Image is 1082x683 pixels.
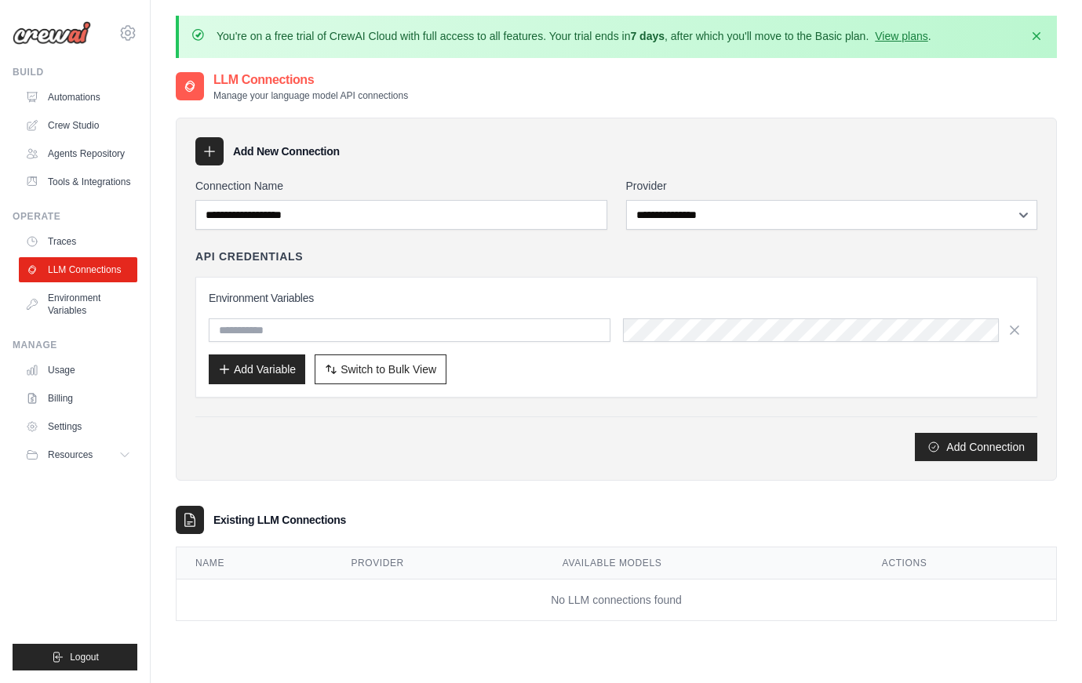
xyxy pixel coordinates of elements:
a: Traces [19,229,137,254]
a: Settings [19,414,137,439]
strong: 7 days [630,30,665,42]
th: Available Models [544,547,863,579]
span: Logout [70,651,99,663]
a: Tools & Integrations [19,169,137,194]
button: Switch to Bulk View [315,354,446,384]
a: Usage [19,358,137,383]
a: Crew Studio [19,113,137,138]
div: Build [13,66,137,78]
h3: Existing LLM Connections [213,512,346,528]
th: Provider [332,547,543,579]
button: Add Variable [209,354,305,384]
a: Agents Repository [19,141,137,166]
div: Manage [13,339,137,351]
button: Add Connection [915,433,1037,461]
a: Automations [19,85,137,110]
img: Logo [13,21,91,45]
label: Connection Name [195,178,607,194]
a: LLM Connections [19,257,137,282]
h4: API Credentials [195,249,303,264]
h2: LLM Connections [213,71,408,89]
th: Actions [863,547,1056,579]
p: Manage your language model API connections [213,89,408,102]
button: Logout [13,644,137,670]
p: You're on a free trial of CrewAI Cloud with full access to all features. Your trial ends in , aft... [217,28,931,44]
a: Environment Variables [19,285,137,323]
div: Operate [13,210,137,223]
label: Provider [626,178,1038,194]
td: No LLM connections found [177,579,1056,621]
span: Resources [48,449,93,461]
h3: Environment Variables [209,290,1024,306]
h3: Add New Connection [233,144,340,159]
span: Switch to Bulk View [341,361,436,377]
a: View plans [875,30,927,42]
a: Billing [19,386,137,411]
button: Resources [19,442,137,467]
th: Name [177,547,332,579]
